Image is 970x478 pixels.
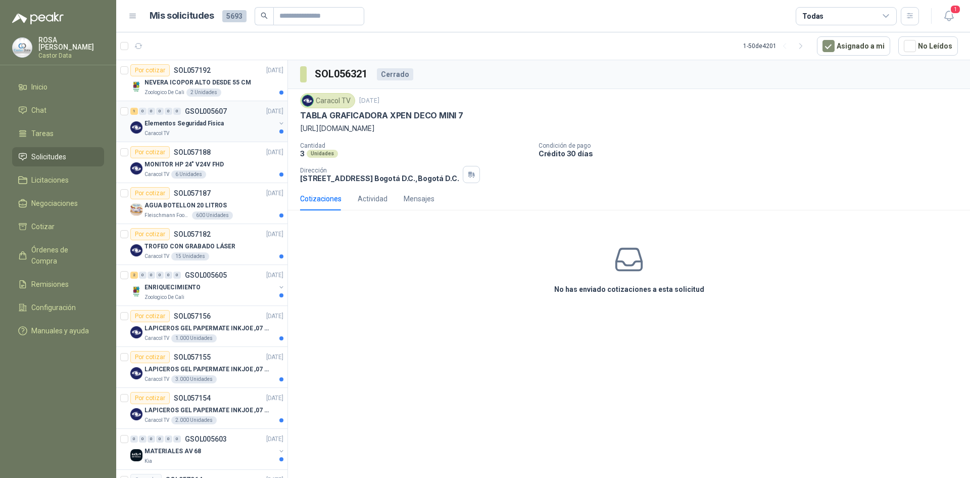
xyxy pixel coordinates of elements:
[116,306,287,347] a: Por cotizarSOL057156[DATE] Company LogoLAPICEROS GEL PAPERMATE INKJOE ,07 1 LOGO 1 TINTACaracol T...
[130,310,170,322] div: Por cotizar
[174,190,211,197] p: SOL057187
[130,228,170,240] div: Por cotizar
[116,142,287,183] a: Por cotizarSOL057188[DATE] Company LogoMONITOR HP 24" V24V FHDCaracol TV6 Unidades
[144,201,227,210] p: AGUA BOTELLON 20 LITROS
[377,68,413,80] div: Cerrado
[144,78,251,88] p: NEVERA ICOPOR ALTO DESDE 55 CM
[31,221,55,232] span: Cotizar
[130,187,170,199] div: Por cotizar
[261,12,268,19] span: search
[144,242,235,251] p: TROFEO CON GRABADO LÁSER
[144,129,169,138] p: Caracol TV
[144,365,270,374] p: LAPICEROS GEL PAPERMATE INKJOE ,07 1 LOGO 1 TINTA
[144,211,190,220] p: Fleischmann Foods S.A.
[130,351,170,363] div: Por cotizar
[130,272,138,279] div: 2
[139,272,147,279] div: 0
[31,325,89,336] span: Manuales y ayuda
[300,142,530,149] p: Cantidad
[156,108,164,115] div: 0
[130,436,138,443] div: 0
[116,347,287,388] a: Por cotizarSOL057155[DATE] Company LogoLAPICEROS GEL PAPERMATE INKJOE ,07 1 LOGO 1 TINTACaracol T...
[171,334,217,342] div: 1.000 Unidades
[116,388,287,429] a: Por cotizarSOL057154[DATE] Company LogoLAPICEROS GEL PAPERMATE INKJOE ,07 1 LOGO 1 TINTACaracol T...
[31,81,47,93] span: Inicio
[31,105,46,116] span: Chat
[266,353,283,362] p: [DATE]
[358,193,387,204] div: Actividad
[139,108,147,115] div: 0
[116,224,287,265] a: Por cotizarSOL057182[DATE] Company LogoTROFEO CON GRABADO LÁSERCaracol TV15 Unidades
[38,36,104,51] p: ROSA [PERSON_NAME]
[173,108,181,115] div: 0
[192,211,233,220] div: 600 Unidades
[300,193,342,204] div: Cotizaciones
[144,170,169,179] p: Caracol TV
[130,326,142,338] img: Company Logo
[130,269,285,301] a: 2 0 0 0 0 0 GSOL005605[DATE] Company LogoENRIQUECIMIENTOZoologico De Cali
[130,105,285,138] a: 1 0 0 0 0 0 GSOL005607[DATE] Company LogoElementos Seguridad FisicaCaracol TV
[12,12,64,24] img: Logo peakr
[898,36,958,56] button: No Leídos
[817,36,890,56] button: Asignado a mi
[12,101,104,120] a: Chat
[940,7,958,25] button: 1
[130,121,142,134] img: Company Logo
[266,312,283,321] p: [DATE]
[185,436,227,443] p: GSOL005603
[266,230,283,239] p: [DATE]
[266,107,283,116] p: [DATE]
[171,375,217,383] div: 3.000 Unidades
[802,11,823,22] div: Todas
[300,167,459,174] p: Dirección
[300,149,305,158] p: 3
[307,150,338,158] div: Unidades
[31,175,69,186] span: Licitaciones
[31,151,66,162] span: Solicitudes
[12,124,104,143] a: Tareas
[144,252,169,260] p: Caracol TV
[185,108,227,115] p: GSOL005607
[130,285,142,297] img: Company Logo
[148,108,155,115] div: 0
[539,142,966,149] p: Condición de pago
[148,272,155,279] div: 0
[174,313,211,320] p: SOL057156
[185,272,227,279] p: GSOL005605
[130,108,138,115] div: 1
[148,436,155,443] div: 0
[12,321,104,340] a: Manuales y ayuda
[266,434,283,444] p: [DATE]
[315,66,369,82] h3: SOL056321
[404,193,434,204] div: Mensajes
[12,147,104,166] a: Solicitudes
[173,436,181,443] div: 0
[144,160,224,169] p: MONITOR HP 24" V24V FHD
[139,436,147,443] div: 0
[144,375,169,383] p: Caracol TV
[12,77,104,97] a: Inicio
[12,298,104,317] a: Configuración
[144,293,184,301] p: Zoologico De Cali
[130,146,170,158] div: Por cotizar
[144,447,201,456] p: MATERIALES AV 68
[130,367,142,379] img: Company Logo
[144,457,152,465] p: Kia
[266,148,283,157] p: [DATE]
[743,38,809,54] div: 1 - 50 de 4201
[173,272,181,279] div: 0
[130,392,170,404] div: Por cotizar
[359,96,379,106] p: [DATE]
[130,64,170,76] div: Por cotizar
[13,38,32,57] img: Company Logo
[156,272,164,279] div: 0
[165,272,172,279] div: 0
[300,174,459,183] p: [STREET_ADDRESS] Bogotá D.C. , Bogotá D.C.
[12,275,104,294] a: Remisiones
[31,128,54,139] span: Tareas
[144,119,224,128] p: Elementos Seguridad Fisica
[186,89,221,97] div: 2 Unidades
[165,108,172,115] div: 0
[12,194,104,213] a: Negociaciones
[144,334,169,342] p: Caracol TV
